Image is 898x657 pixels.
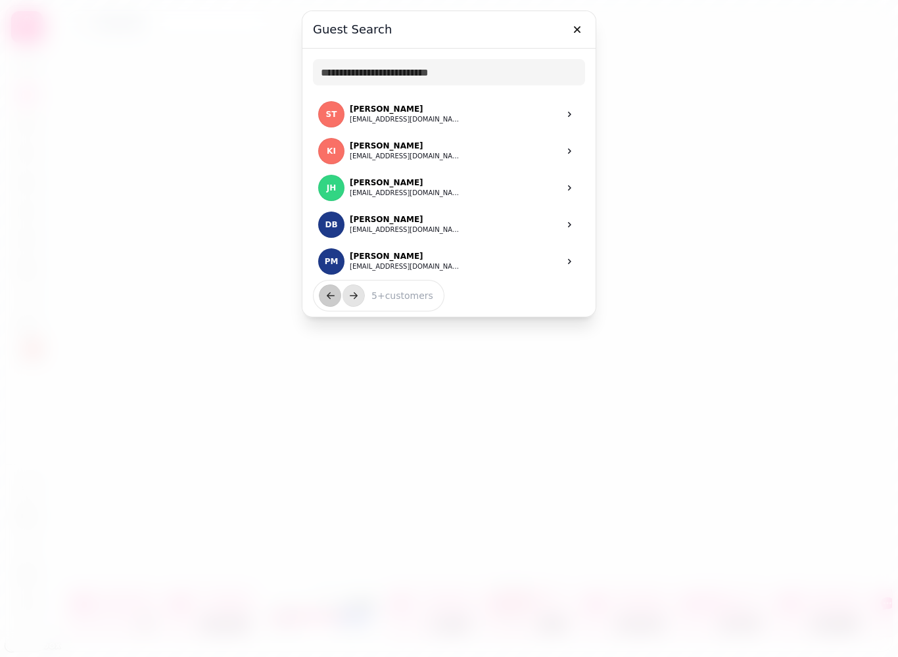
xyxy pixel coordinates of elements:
[350,151,461,162] button: [EMAIL_ADDRESS][DOMAIN_NAME]
[350,214,461,225] p: [PERSON_NAME]
[313,22,585,37] h3: Guest Search
[313,96,585,133] a: S TST[PERSON_NAME][EMAIL_ADDRESS][DOMAIN_NAME]
[325,220,337,229] span: DB
[350,141,461,151] p: [PERSON_NAME]
[350,104,461,114] p: [PERSON_NAME]
[350,188,461,198] button: [EMAIL_ADDRESS][DOMAIN_NAME]
[350,261,461,272] button: [EMAIL_ADDRESS][DOMAIN_NAME]
[319,284,341,307] button: back
[350,114,461,125] button: [EMAIL_ADDRESS][DOMAIN_NAME]
[350,225,461,235] button: [EMAIL_ADDRESS][DOMAIN_NAME]
[350,251,461,261] p: [PERSON_NAME]
[325,257,339,266] span: PM
[327,183,337,193] span: JH
[313,170,585,206] a: J HJH[PERSON_NAME][EMAIL_ADDRESS][DOMAIN_NAME]
[361,289,433,302] p: 5 + customers
[313,133,585,170] a: K IKI[PERSON_NAME][EMAIL_ADDRESS][DOMAIN_NAME]
[343,284,365,307] button: next
[313,243,585,280] a: P MPM[PERSON_NAME][EMAIL_ADDRESS][DOMAIN_NAME]
[327,147,336,156] span: KI
[326,110,337,119] span: ST
[313,206,585,243] a: D BDB[PERSON_NAME][EMAIL_ADDRESS][DOMAIN_NAME]
[350,177,461,188] p: [PERSON_NAME]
